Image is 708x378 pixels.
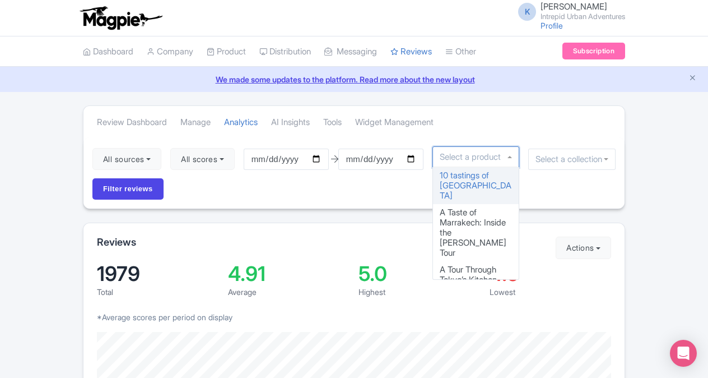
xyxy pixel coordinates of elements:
[670,340,697,367] div: Open Intercom Messenger
[556,237,611,259] button: Actions
[97,311,611,323] p: *Average scores per period on display
[511,2,625,20] a: K [PERSON_NAME] Intrepid Urban Adventures
[440,152,507,162] input: Select a product
[445,36,476,67] a: Other
[390,36,432,67] a: Reviews
[228,264,350,284] div: 4.91
[490,286,612,298] div: Lowest
[355,107,434,138] a: Widget Management
[97,286,219,298] div: Total
[358,264,481,284] div: 5.0
[77,6,164,30] img: logo-ab69f6fb50320c5b225c76a69d11143b.png
[541,21,563,30] a: Profile
[170,148,235,170] button: All scores
[97,237,136,248] h2: Reviews
[562,43,625,59] a: Subscription
[180,107,211,138] a: Manage
[271,107,310,138] a: AI Insights
[541,1,607,12] span: [PERSON_NAME]
[97,264,219,284] div: 1979
[518,3,536,21] span: K
[433,167,519,204] div: 10 tastings of [GEOGRAPHIC_DATA]
[433,261,519,319] div: A Tour Through Tokyo’s Kitchen (with World's Most Famous Fish Market)
[535,154,608,164] input: Select a collection
[97,107,167,138] a: Review Dashboard
[259,36,311,67] a: Distribution
[92,148,161,170] button: All sources
[83,36,133,67] a: Dashboard
[490,264,612,284] div: 4.9
[92,178,164,200] input: Filter reviews
[224,107,258,138] a: Analytics
[228,286,350,298] div: Average
[433,204,519,261] div: A Taste of Marrakech: Inside the [PERSON_NAME] Tour
[324,36,377,67] a: Messaging
[207,36,246,67] a: Product
[323,107,342,138] a: Tools
[147,36,193,67] a: Company
[688,72,697,85] button: Close announcement
[358,286,481,298] div: Highest
[541,13,625,20] small: Intrepid Urban Adventures
[7,73,701,85] a: We made some updates to the platform. Read more about the new layout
